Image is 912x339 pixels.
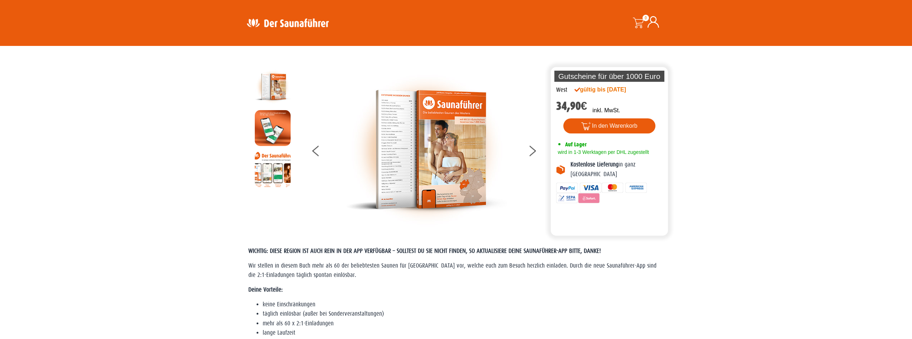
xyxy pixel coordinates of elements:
span: WICHTIG: DIESE REGION IST AUCH REIN IN DER APP VERFÜGBAR – SOLLTEST DU SIE NICHT FINDEN, SO AKTUA... [248,248,601,254]
bdi: 34,90 [556,99,587,113]
span: € [581,99,587,113]
span: Wir stellen in diesem Buch mehr als 60 der beliebtesten Saunen für [GEOGRAPHIC_DATA] vor, welche ... [248,262,656,278]
img: MOCKUP-iPhone_regional [255,110,291,146]
span: Auf Lager [565,141,587,148]
div: West [556,85,567,95]
strong: Deine Vorteile: [248,286,283,293]
li: mehr als 60 x 2:1-Einladungen [263,319,664,328]
li: täglich einlösbar (außer bei Sonderveranstaltungen) [263,309,664,319]
div: gültig bis [DATE] [574,85,642,94]
img: der-saunafuehrer-2025-west [255,69,291,105]
span: 0 [643,15,649,21]
p: inkl. MwSt. [592,106,620,115]
button: In den Warenkorb [563,118,655,133]
p: Gutscheine für über 1000 Euro [554,71,665,82]
span: wird in 1-3 Werktagen per DHL zugestellt [556,149,649,155]
img: der-saunafuehrer-2025-west [346,69,507,230]
img: Anleitung7tn [255,151,291,187]
li: lange Laufzeit [263,328,664,338]
b: Kostenlose Lieferung [570,161,619,168]
li: keine Einschränkungen [263,300,664,309]
p: in ganz [GEOGRAPHIC_DATA] [570,160,663,179]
